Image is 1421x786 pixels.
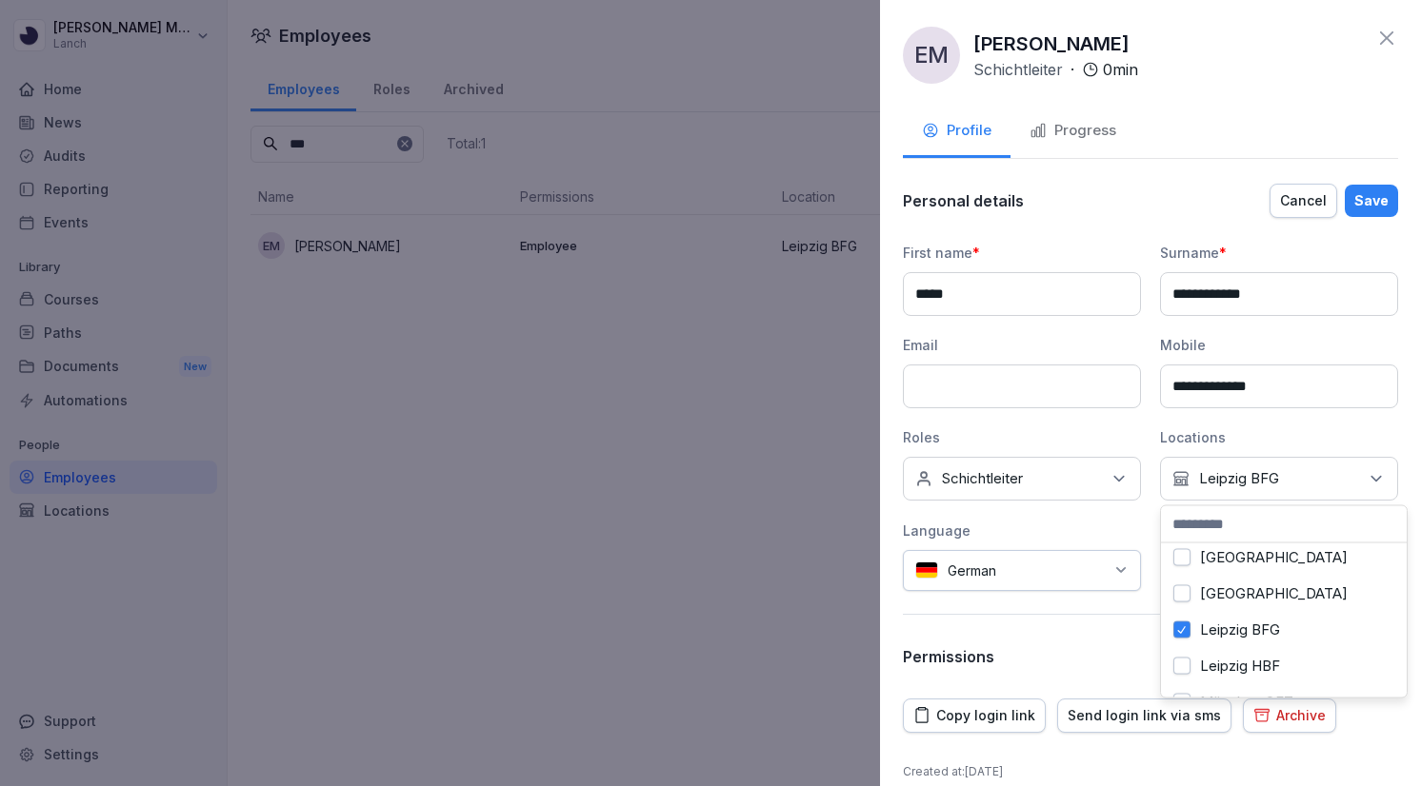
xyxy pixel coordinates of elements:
p: Permissions [903,647,994,666]
p: Created at : [DATE] [903,763,1398,780]
div: Language [903,521,1141,540]
div: Progress [1030,120,1116,142]
div: Email [903,335,1141,355]
label: München OEZ [1200,694,1293,711]
button: Cancel [1270,184,1337,218]
div: Surname [1160,243,1398,263]
p: Leipzig BFG [1199,469,1279,488]
button: Archive [1243,698,1336,733]
div: German [903,550,1141,591]
label: [GEOGRAPHIC_DATA] [1200,549,1348,566]
div: Profile [922,120,991,142]
div: Copy login link [913,705,1035,726]
img: de.svg [915,561,938,580]
p: Schichtleiter [942,469,1023,488]
button: Profile [903,107,1011,158]
div: EM [903,27,960,84]
div: Archive [1253,705,1326,726]
div: Locations [1160,427,1398,447]
div: Save [1354,190,1389,211]
p: Schichtleiter [973,58,1063,81]
div: First name [903,243,1141,263]
button: Copy login link [903,698,1046,733]
label: [GEOGRAPHIC_DATA] [1200,585,1348,602]
p: [PERSON_NAME] [973,29,1130,58]
button: Send login link via sms [1057,698,1231,733]
div: · [973,58,1138,81]
button: Progress [1011,107,1135,158]
div: Mobile [1160,335,1398,355]
button: Save [1345,185,1398,217]
div: Cancel [1280,190,1327,211]
label: Leipzig BFG [1200,621,1280,639]
p: 0 min [1103,58,1138,81]
div: Send login link via sms [1068,705,1221,726]
div: Roles [903,427,1141,447]
p: Personal details [903,191,1024,210]
label: Leipzig HBF [1200,658,1280,675]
